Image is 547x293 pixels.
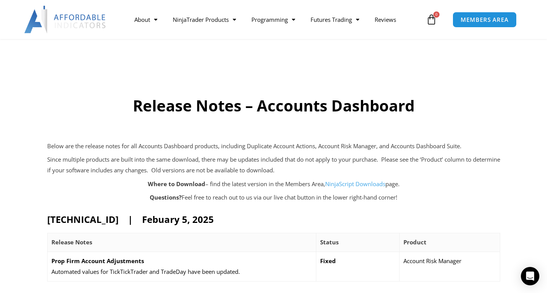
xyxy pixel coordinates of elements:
a: MEMBERS AREA [453,12,517,28]
a: NinjaScript Downloads [325,180,385,188]
h2: [TECHNICAL_ID] | Febuary 5, 2025 [47,213,500,225]
p: Account Risk Manager [403,256,496,267]
p: Below are the release notes for all Accounts Dashboard products, including Duplicate Account Acti... [47,141,500,152]
a: Programming [244,11,303,28]
nav: Menu [127,11,424,28]
p: Feel free to reach out to us via our live chat button in the lower right-hand corner! [47,192,500,203]
div: Open Intercom Messenger [521,267,539,285]
p: Automated values for TickTickTrader and TradeDay have been updated. [51,267,312,277]
a: 0 [415,8,448,31]
p: Since multiple products are built into the same download, there may be updates included that do n... [47,154,500,176]
strong: Product [403,238,426,246]
a: About [127,11,165,28]
strong: Where to Download [148,180,205,188]
span: 0 [433,11,440,18]
a: NinjaTrader Products [165,11,244,28]
strong: Release Notes [51,238,92,246]
p: – find the latest version in the Members Area, page. [47,179,500,190]
a: Futures Trading [303,11,367,28]
a: Reviews [367,11,404,28]
strong: Fixed [320,257,336,265]
strong: Prop Firm Account Adjustments [51,257,144,265]
strong: Questions? [150,193,182,201]
strong: Status [320,238,339,246]
span: MEMBERS AREA [461,17,509,23]
h1: Release Notes – Accounts Dashboard [19,95,528,116]
img: LogoAI | Affordable Indicators – NinjaTrader [24,6,107,33]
